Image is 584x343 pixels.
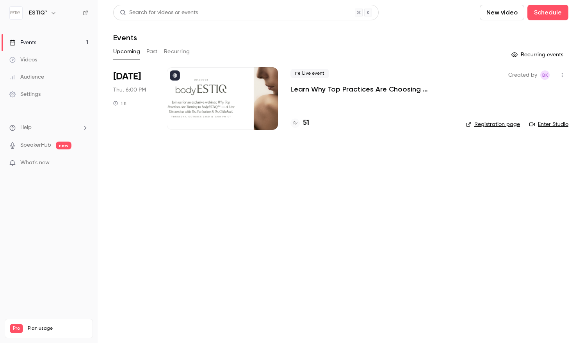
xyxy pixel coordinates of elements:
[113,45,140,58] button: Upcoming
[146,45,158,58] button: Past
[113,86,146,94] span: Thu, 6:00 PM
[508,48,568,61] button: Recurring events
[9,39,36,47] div: Events
[527,5,568,20] button: Schedule
[10,7,22,19] img: ESTIQ™
[9,56,37,64] div: Videos
[164,45,190,58] button: Recurring
[120,9,198,17] div: Search for videos or events
[9,90,41,98] div: Settings
[20,124,32,132] span: Help
[113,67,154,130] div: Oct 23 Thu, 6:00 PM (America/Chicago)
[466,120,520,128] a: Registration page
[290,118,309,128] a: 51
[540,70,550,80] span: Brian Kirk
[20,159,50,167] span: What's new
[508,70,537,80] span: Created by
[29,9,47,17] h6: ESTIQ™
[113,100,126,106] div: 1 h
[56,142,71,149] span: new
[79,160,88,167] iframe: Noticeable Trigger
[9,73,44,81] div: Audience
[542,70,548,80] span: BK
[28,325,88,332] span: Plan usage
[20,141,51,149] a: SpeakerHub
[529,120,568,128] a: Enter Studio
[113,70,141,83] span: [DATE]
[9,124,88,132] li: help-dropdown-opener
[113,33,137,42] h1: Events
[10,324,23,333] span: Pro
[290,84,453,94] a: Learn Why Top Practices Are Choosing bodyESTIQ™ — A Live Discussion with [PERSON_NAME] & [PERSON_...
[480,5,524,20] button: New video
[290,69,329,78] span: Live event
[303,118,309,128] h4: 51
